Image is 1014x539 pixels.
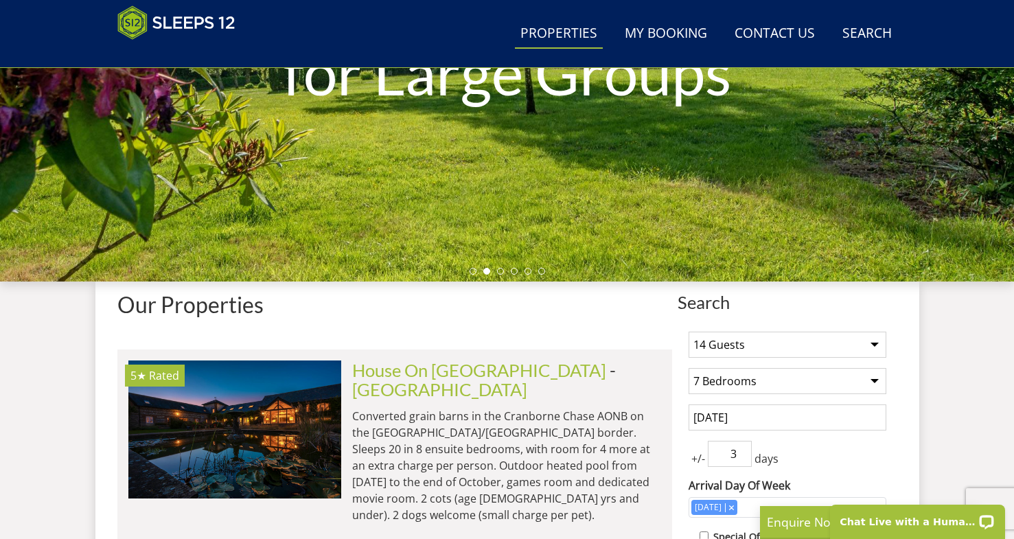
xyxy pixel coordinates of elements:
[767,513,973,531] p: Enquire Now
[689,477,886,494] label: Arrival Day Of Week
[130,368,146,383] span: House On The Hill has a 5 star rating under the Quality in Tourism Scheme
[352,360,616,400] span: -
[837,19,897,49] a: Search
[111,48,255,60] iframe: Customer reviews powered by Trustpilot
[352,408,661,523] p: Converted grain barns in the Cranborne Chase AONB on the [GEOGRAPHIC_DATA]/[GEOGRAPHIC_DATA] bord...
[149,368,179,383] span: Rated
[352,360,606,380] a: House On [GEOGRAPHIC_DATA]
[117,5,235,40] img: Sleeps 12
[689,404,886,431] input: Arrival Date
[117,293,672,317] h1: Our Properties
[689,450,708,467] span: +/-
[752,450,781,467] span: days
[128,360,341,498] img: house-on-the-hill-large-holiday-home-accommodation-wiltshire-sleeps-16.original.jpg
[515,19,603,49] a: Properties
[128,360,341,498] a: 5★ Rated
[619,19,713,49] a: My Booking
[691,501,725,514] div: [DATE]
[352,379,527,400] a: [GEOGRAPHIC_DATA]
[689,497,886,518] div: Combobox
[729,19,820,49] a: Contact Us
[678,293,897,312] span: Search
[821,496,1014,539] iframe: LiveChat chat widget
